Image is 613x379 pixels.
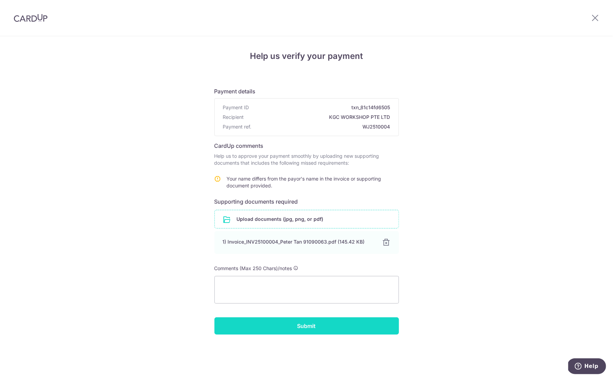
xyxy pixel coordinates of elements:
span: Comments (Max 250 Chars)/notes [214,265,292,271]
span: Payment ID [223,104,249,111]
span: KGC WORKSHOP PTE LTD [247,114,390,121]
span: Recipient [223,114,244,121]
span: Your name differs from the payor's name in the invoice or supporting document provided. [227,176,381,188]
h6: Supporting documents required [214,197,399,206]
img: CardUp [14,14,47,22]
div: Upload documents (jpg, png, or pdf) [214,210,399,228]
h4: Help us verify your payment [214,50,399,62]
h6: CardUp comments [214,142,399,150]
input: Submit [214,317,399,335]
iframe: Opens a widget where you can find more information [568,358,606,376]
div: 1) Invoice_INV25100004_Peter Tan 91090063.pdf (145.42 KB) [223,238,374,245]
h6: Payment details [214,87,399,95]
span: WJ2510004 [254,123,390,130]
span: Payment ref. [223,123,252,130]
span: txn_81c14fd6505 [252,104,390,111]
p: Help us to approve your payment smoothly by uploading new supporting documents that includes the ... [214,153,399,166]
